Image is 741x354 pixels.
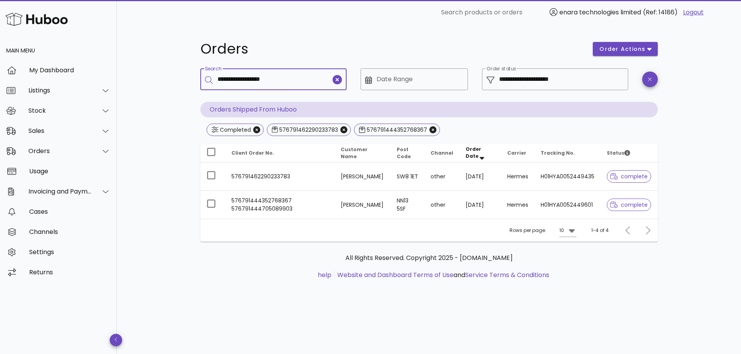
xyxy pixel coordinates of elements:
td: Hermes [501,162,534,191]
td: 576791462290233783 [225,162,335,191]
div: My Dashboard [29,66,110,74]
span: Customer Name [341,146,368,160]
a: help [318,270,331,279]
a: Logout [683,8,704,17]
span: Client Order No. [231,150,274,156]
a: Service Terms & Conditions [465,270,549,279]
th: Customer Name [335,144,391,162]
div: Returns [29,269,110,276]
div: Stock [28,107,92,114]
div: Completed [218,126,251,134]
h1: Orders [200,42,584,56]
div: 10Rows per page: [559,224,576,237]
span: (Ref: 14186) [643,8,678,17]
td: [DATE] [459,191,501,219]
div: 576791444352768367 [365,126,427,134]
div: Orders [28,147,92,155]
a: Website and Dashboard Terms of Use [337,270,454,279]
td: H01HYA0052449435 [534,162,601,191]
span: Status [607,150,630,156]
div: Sales [28,127,92,134]
button: clear icon [333,75,342,84]
div: 1-4 of 4 [591,227,609,234]
p: Orders Shipped From Huboo [200,102,658,117]
th: Tracking No. [534,144,601,162]
td: NN13 5SF [391,191,424,219]
span: Post Code [397,146,411,160]
li: and [335,270,549,280]
td: [PERSON_NAME] [335,162,391,191]
span: complete [610,174,648,179]
span: Tracking No. [541,150,575,156]
td: SW8 1ET [391,162,424,191]
div: Usage [29,167,110,175]
th: Channel [424,144,459,162]
span: Channel [431,150,453,156]
div: 10 [559,227,564,234]
p: All Rights Reserved. Copyright 2025 - [DOMAIN_NAME] [207,253,652,263]
div: Rows per page: [510,219,576,242]
button: order actions [593,42,657,56]
div: Invoicing and Payments [28,188,92,195]
div: Cases [29,208,110,215]
span: order actions [599,45,646,53]
th: Post Code [391,144,424,162]
span: Order Date [466,146,481,159]
button: Close [429,126,436,133]
td: 576791444352768367 576791444705089903 [225,191,335,219]
label: Search [205,66,221,72]
td: other [424,162,459,191]
th: Status [601,144,658,162]
div: Listings [28,87,92,94]
span: Carrier [507,150,526,156]
th: Carrier [501,144,534,162]
div: 576791462290233783 [278,126,338,134]
th: Client Order No. [225,144,335,162]
td: other [424,191,459,219]
label: Order status [487,66,516,72]
span: complete [610,202,648,208]
span: enara technologies limited [559,8,641,17]
img: Huboo Logo [5,11,68,28]
td: H01HYA0052449601 [534,191,601,219]
button: Close [340,126,347,133]
td: [PERSON_NAME] [335,191,391,219]
td: [DATE] [459,162,501,191]
button: Close [253,126,260,133]
th: Order Date: Sorted descending. Activate to remove sorting. [459,144,501,162]
td: Hermes [501,191,534,219]
div: Settings [29,248,110,256]
div: Channels [29,228,110,235]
